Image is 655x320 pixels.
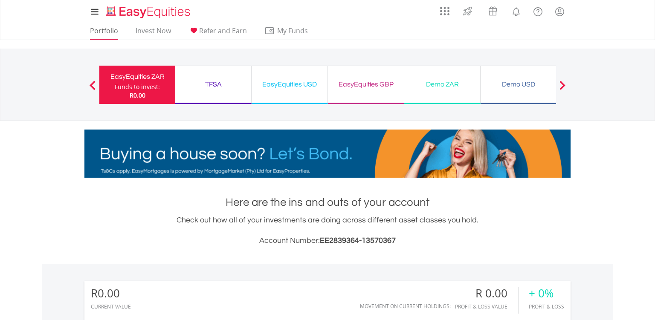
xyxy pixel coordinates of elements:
span: R0.00 [130,91,145,99]
span: Refer and Earn [199,26,247,35]
div: + 0% [529,287,564,300]
div: EasyEquities USD [257,78,322,90]
div: EasyEquities GBP [333,78,399,90]
button: Next [554,85,571,93]
div: Profit & Loss Value [455,304,518,309]
h1: Here are the ins and outs of your account [84,195,571,210]
a: Vouchers [480,2,505,18]
img: thrive-v2.svg [461,4,475,18]
a: AppsGrid [435,2,455,16]
div: EasyEquities ZAR [104,71,170,83]
div: CURRENT VALUE [91,304,131,309]
a: Notifications [505,2,527,19]
a: FAQ's and Support [527,2,549,19]
img: EasyMortage Promotion Banner [84,130,571,178]
img: vouchers-v2.svg [486,4,500,18]
img: EasyEquities_Logo.png [104,5,194,19]
a: Invest Now [132,26,174,40]
h3: Account Number: [84,235,571,247]
div: Movement on Current Holdings: [360,303,451,309]
div: TFSA [180,78,246,90]
span: My Funds [264,25,320,36]
div: Check out how all of your investments are doing across different asset classes you hold. [84,214,571,247]
a: Home page [103,2,194,19]
img: grid-menu-icon.svg [440,6,449,16]
div: Funds to invest: [115,83,160,91]
div: Demo USD [486,78,551,90]
a: My Profile [549,2,571,21]
div: R0.00 [91,287,131,300]
button: Previous [84,85,101,93]
a: Refer and Earn [185,26,250,40]
div: Demo ZAR [409,78,475,90]
div: R 0.00 [455,287,518,300]
span: EE2839364-13570367 [320,236,396,245]
a: Portfolio [87,26,122,40]
div: Profit & Loss [529,304,564,309]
